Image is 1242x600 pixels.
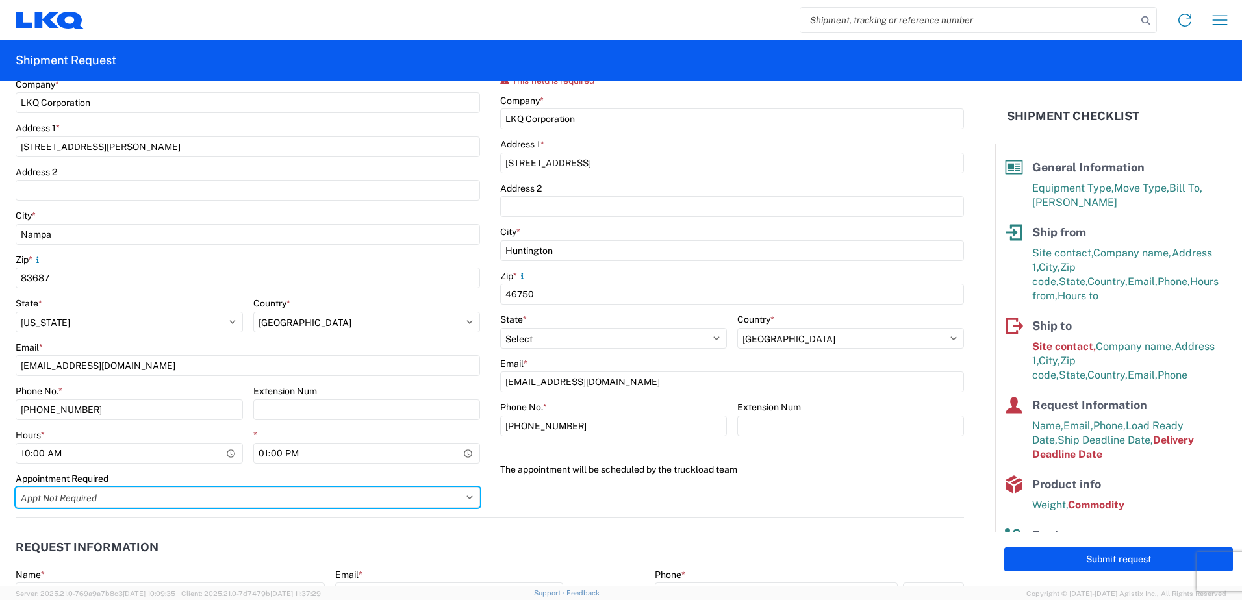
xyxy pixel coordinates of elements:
[16,297,42,309] label: State
[1059,369,1087,381] span: State,
[1032,477,1101,491] span: Product info
[1032,528,1066,542] span: Route
[1032,499,1068,511] span: Weight,
[1032,319,1072,332] span: Ship to
[655,569,685,581] label: Phone
[16,473,108,484] label: Appointment Required
[800,8,1137,32] input: Shipment, tracking or reference number
[1032,247,1093,259] span: Site contact,
[1032,398,1147,412] span: Request Information
[16,541,158,554] h2: Request Information
[500,95,544,106] label: Company
[1087,275,1128,288] span: Country,
[1068,499,1124,511] span: Commodity
[1128,369,1158,381] span: Email,
[1032,225,1086,239] span: Ship from
[16,254,43,266] label: Zip
[1114,182,1169,194] span: Move Type,
[1063,419,1093,432] span: Email,
[1169,182,1202,194] span: Bill To,
[1158,275,1190,288] span: Phone,
[16,429,45,441] label: Hours
[500,138,544,150] label: Address 1
[1032,196,1117,208] span: [PERSON_NAME]
[1032,182,1114,194] span: Equipment Type,
[16,122,60,134] label: Address 1
[500,459,737,480] label: The appointment will be scheduled by the truckload team
[123,590,175,597] span: [DATE] 10:09:35
[1087,369,1128,381] span: Country,
[737,314,774,325] label: Country
[1007,108,1139,124] h2: Shipment Checklist
[16,79,59,90] label: Company
[253,385,317,397] label: Extension Num
[335,569,362,581] label: Email
[1032,419,1063,432] span: Name,
[253,297,290,309] label: Country
[500,226,520,238] label: City
[1039,355,1060,367] span: City,
[16,385,62,397] label: Phone No.
[16,210,36,221] label: City
[500,314,527,325] label: State
[737,401,801,413] label: Extension Num
[500,182,542,194] label: Address 2
[534,589,566,597] a: Support
[16,569,45,581] label: Name
[1059,275,1087,288] span: State,
[1158,369,1187,381] span: Phone
[500,270,527,282] label: Zip
[1128,275,1158,288] span: Email,
[1093,247,1172,259] span: Company name,
[1039,261,1060,273] span: City,
[16,166,57,178] label: Address 2
[500,358,527,369] label: Email
[16,342,43,353] label: Email
[1004,547,1233,571] button: Submit request
[1093,419,1126,432] span: Phone,
[512,75,594,86] span: This field is required
[500,401,547,413] label: Phone No.
[1032,160,1145,174] span: General Information
[181,590,321,597] span: Client: 2025.21.0-7d7479b
[1058,290,1098,302] span: Hours to
[566,589,600,597] a: Feedback
[1026,588,1226,599] span: Copyright © [DATE]-[DATE] Agistix Inc., All Rights Reserved
[270,590,321,597] span: [DATE] 11:37:29
[1032,340,1096,353] span: Site contact,
[1096,340,1174,353] span: Company name,
[1058,434,1153,446] span: Ship Deadline Date,
[16,53,116,68] h2: Shipment Request
[16,590,175,597] span: Server: 2025.21.0-769a9a7b8c3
